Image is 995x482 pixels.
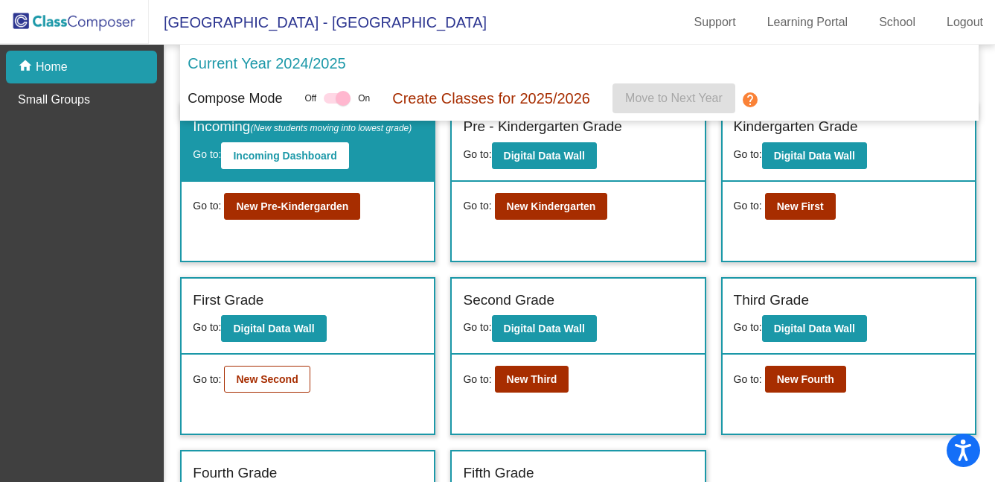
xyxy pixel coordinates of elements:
[777,200,824,212] b: New First
[193,198,221,214] span: Go to:
[765,366,846,393] button: New Fourth
[777,373,834,385] b: New Fourth
[149,10,487,34] span: [GEOGRAPHIC_DATA] - [GEOGRAPHIC_DATA]
[734,321,762,333] span: Go to:
[762,315,867,342] button: Digital Data Wall
[734,372,762,387] span: Go to:
[734,148,762,160] span: Go to:
[304,92,316,105] span: Off
[463,290,554,311] label: Second Grade
[935,10,995,34] a: Logout
[762,142,867,169] button: Digital Data Wall
[507,200,596,212] b: New Kindergarten
[774,150,855,162] b: Digital Data Wall
[233,150,336,162] b: Incoming Dashboard
[250,123,412,133] span: (New students moving into lowest grade)
[867,10,927,34] a: School
[193,116,412,138] label: Incoming
[463,148,491,160] span: Go to:
[463,198,491,214] span: Go to:
[188,52,345,74] p: Current Year 2024/2025
[236,200,348,212] b: New Pre-Kindergarden
[495,366,569,393] button: New Third
[765,193,836,220] button: New First
[392,87,590,110] p: Create Classes for 2025/2026
[682,10,748,34] a: Support
[507,373,557,385] b: New Third
[193,372,221,387] span: Go to:
[492,142,597,169] button: Digital Data Wall
[463,321,491,333] span: Go to:
[463,116,621,138] label: Pre - Kindergarten Grade
[612,83,735,113] button: Move to Next Year
[358,92,370,105] span: On
[741,91,759,109] mat-icon: help
[625,92,723,104] span: Move to Next Year
[18,91,90,109] p: Small Groups
[224,193,360,220] button: New Pre-Kindergarden
[193,290,263,311] label: First Grade
[495,193,608,220] button: New Kindergarten
[233,323,314,334] b: Digital Data Wall
[193,321,221,333] span: Go to:
[734,290,809,311] label: Third Grade
[236,373,298,385] b: New Second
[734,116,858,138] label: Kindergarten Grade
[221,315,326,342] button: Digital Data Wall
[774,323,855,334] b: Digital Data Wall
[221,142,348,169] button: Incoming Dashboard
[492,315,597,342] button: Digital Data Wall
[18,58,36,76] mat-icon: home
[755,10,860,34] a: Learning Portal
[188,89,282,109] p: Compose Mode
[504,150,585,162] b: Digital Data Wall
[224,366,310,393] button: New Second
[504,323,585,334] b: Digital Data Wall
[36,58,68,76] p: Home
[734,198,762,214] span: Go to:
[193,148,221,160] span: Go to:
[463,372,491,387] span: Go to:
